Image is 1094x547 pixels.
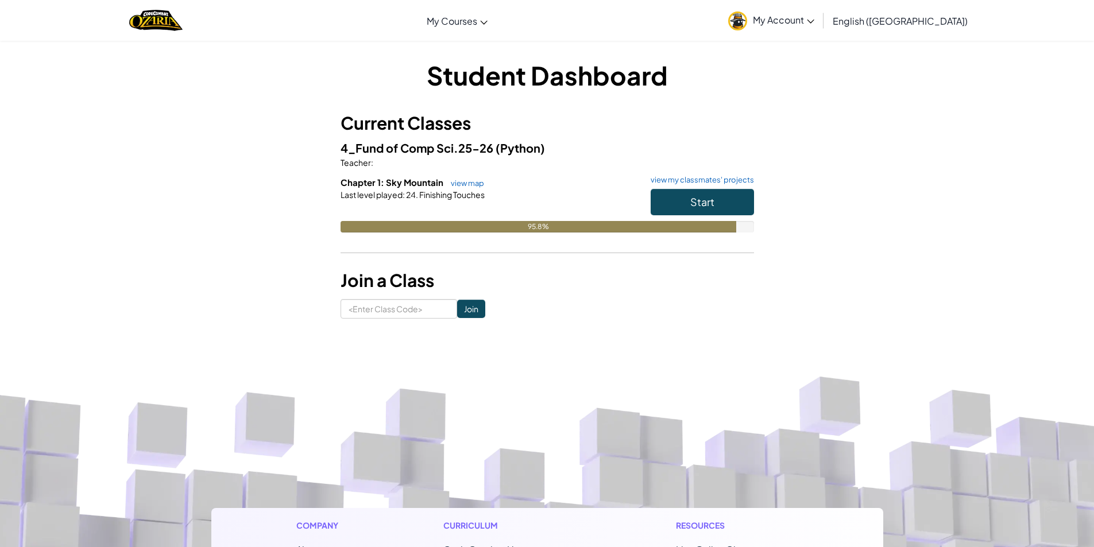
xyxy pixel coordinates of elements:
span: English ([GEOGRAPHIC_DATA]) [833,15,968,27]
a: English ([GEOGRAPHIC_DATA]) [827,5,973,36]
span: 4_Fund of Comp Sci.25-26 [341,141,496,155]
a: My Account [722,2,820,38]
input: Join [457,300,485,318]
div: 95.8% [341,221,737,232]
span: : [403,189,405,200]
span: My Courses [427,15,477,27]
h1: Company [296,519,350,532]
img: avatar [728,11,747,30]
span: (Python) [496,141,545,155]
span: Last level played [341,189,403,200]
a: view my classmates' projects [645,176,754,184]
span: Finishing Touches [418,189,485,200]
h3: Join a Class [341,267,754,293]
span: My Account [753,14,814,26]
span: Start [690,195,714,208]
h1: Resources [676,519,798,532]
h3: Current Classes [341,110,754,136]
a: My Courses [421,5,493,36]
img: Home [129,9,183,32]
span: 24. [405,189,418,200]
span: Teacher [341,157,371,168]
button: Start [651,189,754,215]
h1: Student Dashboard [341,57,754,93]
a: view map [445,179,484,188]
h1: Curriculum [443,519,582,532]
input: <Enter Class Code> [341,299,457,319]
span: : [371,157,373,168]
span: Chapter 1: Sky Mountain [341,177,445,188]
a: Ozaria by CodeCombat logo [129,9,183,32]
